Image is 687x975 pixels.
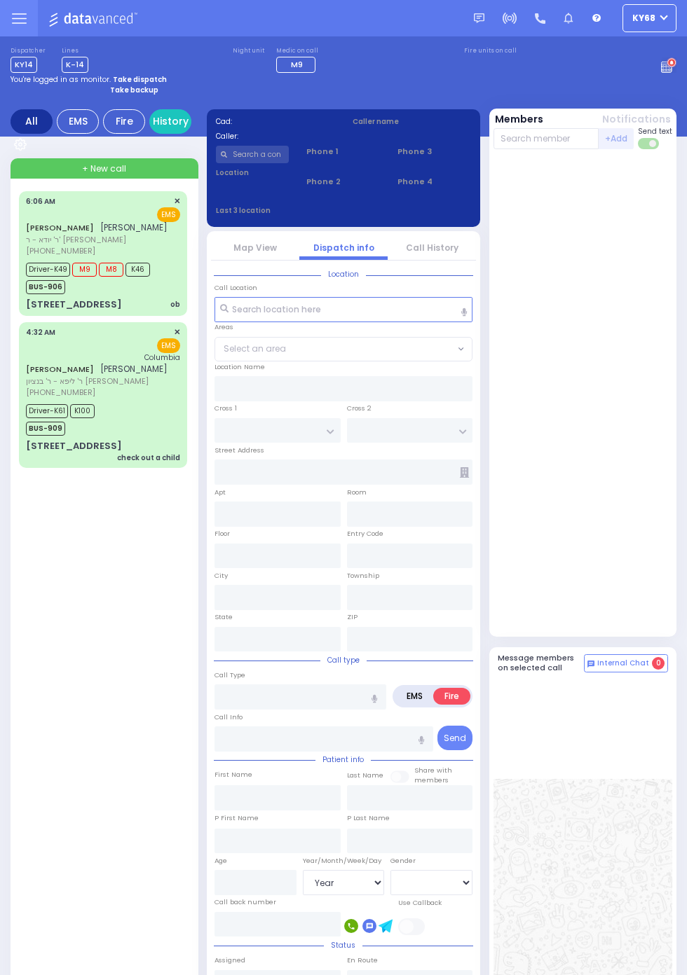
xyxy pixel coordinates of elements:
a: Dispatch info [313,242,374,254]
label: Fire units on call [464,47,517,55]
span: ky68 [632,12,655,25]
label: Location [216,167,290,178]
span: BUS-909 [26,422,65,436]
span: Phone 1 [306,146,380,158]
span: + New call [82,162,126,175]
label: Lines [62,47,88,55]
strong: Take dispatch [113,74,167,85]
span: M9 [72,263,97,277]
span: Columbia [144,352,180,363]
span: ר' יודא - ר' [PERSON_NAME] [26,234,168,246]
label: Call back number [215,897,276,907]
span: Phone 2 [306,176,380,188]
span: M8 [99,263,123,277]
strong: Take backup [110,85,158,95]
span: M9 [291,59,303,70]
input: Search a contact [216,146,290,163]
img: Logo [48,10,142,27]
span: KY14 [11,57,37,73]
div: check out a child [117,452,180,463]
a: Call History [406,242,458,254]
a: [PERSON_NAME] [26,364,94,375]
button: Send [437,726,472,750]
span: ✕ [174,195,180,207]
label: ZIP [347,612,358,622]
span: Internal Chat [597,658,649,668]
label: En Route [347,955,378,965]
span: EMS [157,338,180,353]
a: Map View [233,242,277,254]
span: 6:06 AM [26,196,55,207]
label: Cross 2 [347,403,372,413]
label: EMS [395,688,434,705]
span: ✕ [174,326,180,338]
h5: Message members on selected call [498,654,585,672]
label: Last 3 location [216,205,344,216]
label: First Name [215,770,252,780]
span: Location [321,269,366,279]
label: Use Callback [398,898,442,908]
label: Cross 1 [215,403,237,413]
label: Street Address [215,445,264,455]
label: Night unit [233,47,264,55]
div: All [11,109,53,134]
span: K100 [70,404,95,418]
input: Search member [494,128,599,149]
img: message.svg [474,13,484,24]
label: Entry Code [347,529,383,539]
label: Call Info [215,712,243,722]
span: Select an area [224,343,286,355]
label: Room [347,488,367,497]
a: History [149,109,191,134]
div: EMS [57,109,99,134]
label: Dispatcher [11,47,46,55]
label: Cad: [216,116,335,127]
span: ר' ליפא - ר' בנציון [PERSON_NAME] [26,375,168,387]
label: Gender [390,856,416,866]
span: Call type [320,655,367,665]
label: Township [347,571,379,581]
div: Fire [103,109,145,134]
label: Caller name [353,116,472,127]
label: Fire [433,688,470,705]
span: Status [324,940,362,950]
label: Caller: [216,131,335,141]
small: Share with [414,766,452,775]
span: Other building occupants [460,467,469,478]
label: P First Name [215,813,259,823]
span: BUS-906 [26,280,65,294]
span: Driver-K49 [26,263,70,277]
span: [PHONE_NUMBER] [26,245,95,256]
span: K-14 [62,57,88,73]
label: State [215,612,233,622]
button: Members [495,112,543,127]
label: Age [215,856,227,866]
div: ob [170,299,180,310]
span: [PERSON_NAME] [100,221,168,233]
label: City [215,571,228,581]
button: Notifications [602,112,671,127]
span: 0 [652,657,665,670]
span: [PHONE_NUMBER] [26,387,95,398]
label: Call Type [215,670,245,680]
span: K46 [125,263,150,277]
label: Turn off text [638,137,660,151]
label: Location Name [215,362,265,372]
div: Year/Month/Week/Day [303,856,385,866]
label: Last Name [347,770,383,780]
label: Floor [215,529,230,539]
button: ky68 [623,4,676,32]
span: members [414,775,449,784]
div: [STREET_ADDRESS] [26,439,122,453]
span: Send text [638,126,672,137]
span: Patient info [315,754,371,765]
span: Phone 4 [397,176,471,188]
span: You're logged in as monitor. [11,74,111,85]
span: [PERSON_NAME] [100,363,168,375]
label: P Last Name [347,813,390,823]
div: [STREET_ADDRESS] [26,298,122,312]
a: [PERSON_NAME] [26,222,94,233]
span: Phone 3 [397,146,471,158]
input: Search location here [215,297,472,322]
label: Assigned [215,955,245,965]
